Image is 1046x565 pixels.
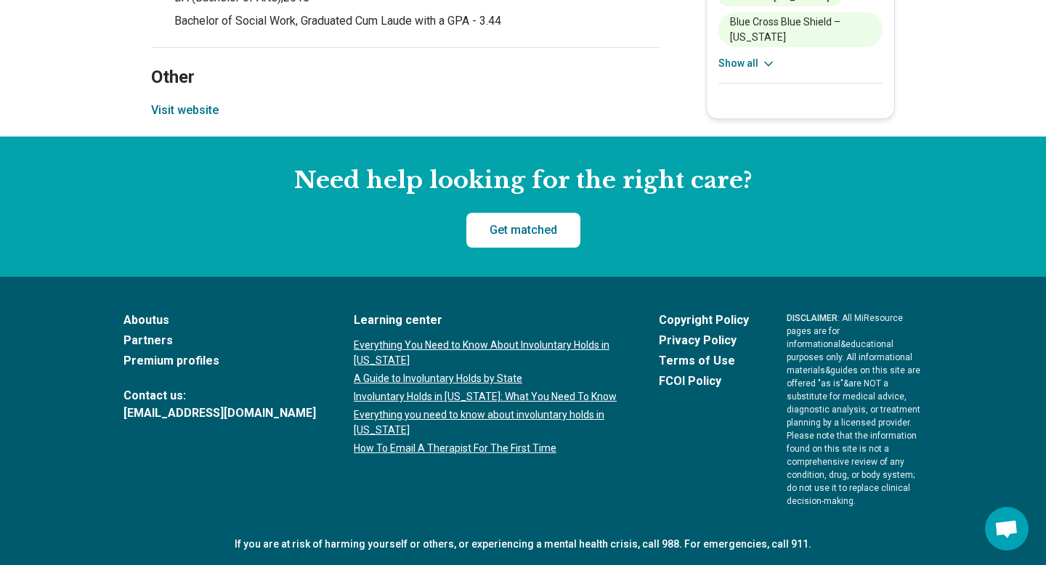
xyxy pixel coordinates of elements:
[123,537,923,552] p: If you are at risk of harming yourself or others, or experiencing a mental health crisis, call 98...
[123,387,316,405] span: Contact us:
[354,312,621,329] a: Learning center
[718,56,776,71] button: Show all
[151,31,660,90] h2: Other
[787,313,838,323] span: DISCLAIMER
[659,373,749,390] a: FCOI Policy
[12,166,1034,196] h2: Need help looking for the right care?
[354,407,621,438] a: Everything you need to know about involuntary holds in [US_STATE]
[354,338,621,368] a: Everything You Need to Know About Involuntary Holds in [US_STATE]
[659,352,749,370] a: Terms of Use
[123,332,316,349] a: Partners
[466,213,580,248] a: Get matched
[151,102,219,119] button: Visit website
[123,312,316,329] a: Aboutus
[354,371,621,386] a: A Guide to Involuntary Holds by State
[985,507,1029,550] div: Open chat
[718,12,883,47] li: Blue Cross Blue Shield – [US_STATE]
[354,441,621,456] a: How To Email A Therapist For The First Time
[123,352,316,370] a: Premium profiles
[787,312,923,508] p: : All MiResource pages are for informational & educational purposes only. All informational mater...
[659,332,749,349] a: Privacy Policy
[354,389,621,405] a: Involuntary Holds in [US_STATE]: What You Need To Know
[659,312,749,329] a: Copyright Policy
[174,12,660,30] p: Bachelor of Social Work, Graduated Cum Laude with a GPA - 3.44
[123,405,316,422] a: [EMAIL_ADDRESS][DOMAIN_NAME]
